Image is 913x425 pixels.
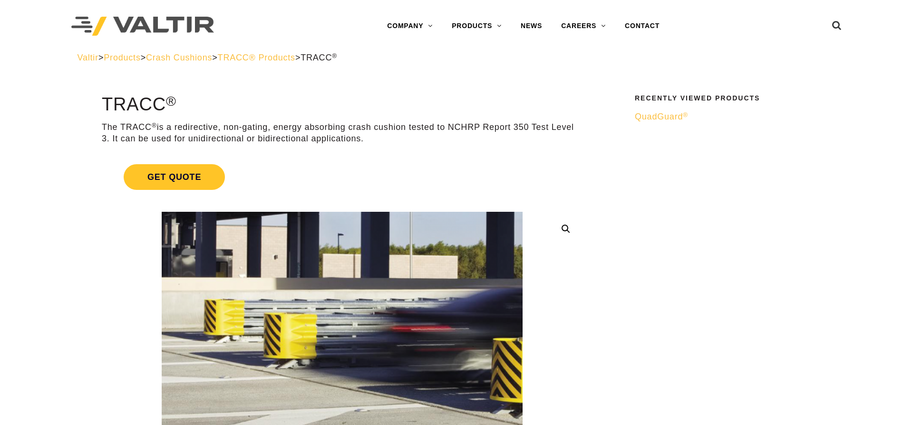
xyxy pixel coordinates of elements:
h2: Recently Viewed Products [635,95,830,102]
sup: ® [332,52,337,59]
h1: TRACC [102,95,583,115]
span: TRACC [301,53,337,62]
span: QuadGuard [635,112,688,121]
span: Get Quote [124,164,225,190]
a: Crash Cushions [146,53,212,62]
a: Valtir [77,53,98,62]
sup: ® [166,93,176,109]
a: TRACC® Products [218,53,295,62]
img: Valtir [71,17,214,36]
a: CAREERS [552,17,615,36]
sup: ® [152,122,157,129]
a: QuadGuard® [635,111,830,122]
a: Get Quote [102,153,583,201]
a: NEWS [511,17,552,36]
div: > > > > [77,52,835,63]
p: The TRACC is a redirective, non-gating, energy absorbing crash cushion tested to NCHRP Report 350... [102,122,583,144]
sup: ® [683,111,688,119]
a: CONTACT [615,17,669,36]
a: Products [104,53,140,62]
a: PRODUCTS [442,17,511,36]
a: COMPANY [378,17,442,36]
